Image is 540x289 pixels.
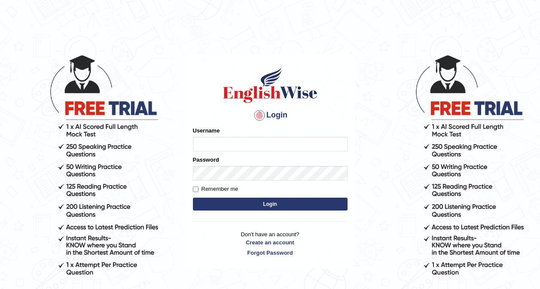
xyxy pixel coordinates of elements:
label: Password [193,156,219,164]
a: Forgot Password [193,249,348,257]
h4: Login [193,108,348,122]
label: Username [193,126,220,135]
img: Logo of English Wise sign in for intelligent practice with AI [221,66,319,104]
p: Don't have an account? [193,230,348,257]
input: Remember me [193,187,198,192]
button: Login [193,198,348,211]
a: Create an account [193,238,348,247]
label: Remember me [193,185,238,193]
